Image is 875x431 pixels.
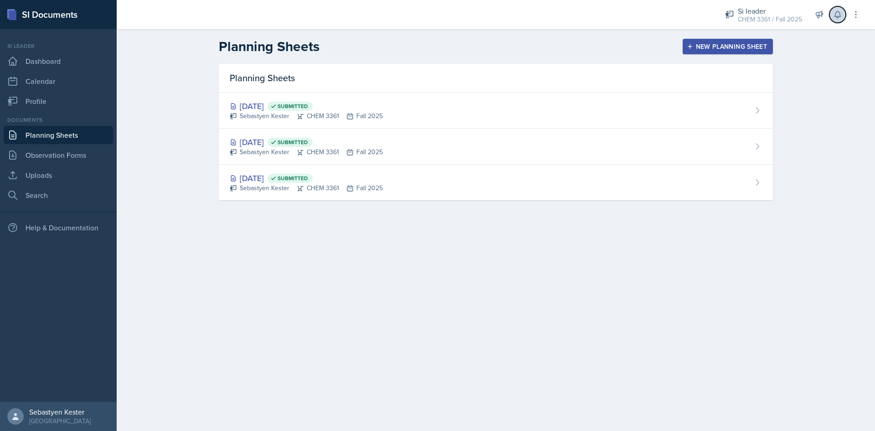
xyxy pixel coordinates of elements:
div: [DATE] [230,100,383,112]
a: Uploads [4,166,113,184]
div: Sebastyen Kester CHEM 3361 Fall 2025 [230,111,383,121]
a: Profile [4,92,113,110]
div: Documents [4,116,113,124]
button: New Planning Sheet [683,39,773,54]
a: [DATE] Submitted Sebastyen KesterCHEM 3361Fall 2025 [219,165,773,200]
div: Si leader [738,5,802,16]
div: Sebastyen Kester CHEM 3361 Fall 2025 [230,147,383,157]
h2: Planning Sheets [219,38,319,55]
div: Sebastyen Kester CHEM 3361 Fall 2025 [230,183,383,193]
span: Submitted [278,139,308,146]
div: [GEOGRAPHIC_DATA] [29,416,91,426]
a: Calendar [4,72,113,90]
div: Sebastyen Kester [29,407,91,416]
a: [DATE] Submitted Sebastyen KesterCHEM 3361Fall 2025 [219,129,773,165]
a: [DATE] Submitted Sebastyen KesterCHEM 3361Fall 2025 [219,93,773,129]
div: Si leader [4,42,113,50]
div: CHEM 3361 / Fall 2025 [738,15,802,24]
a: Planning Sheets [4,126,113,144]
div: New Planning Sheet [689,43,767,50]
div: [DATE] [230,172,383,184]
div: Help & Documentation [4,218,113,237]
a: Search [4,186,113,204]
div: [DATE] [230,136,383,148]
span: Submitted [278,103,308,110]
span: Submitted [278,175,308,182]
div: Planning Sheets [219,64,773,93]
a: Observation Forms [4,146,113,164]
a: Dashboard [4,52,113,70]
